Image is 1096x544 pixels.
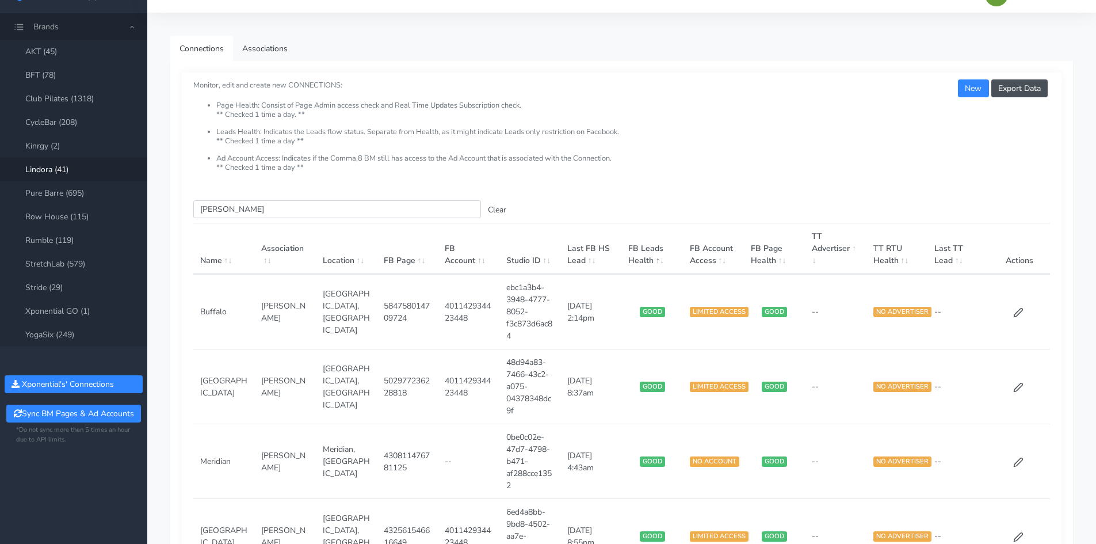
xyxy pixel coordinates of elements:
span: GOOD [640,456,665,467]
td: [DATE] 8:37am [560,349,621,424]
td: 401142934423448 [438,274,499,349]
span: Brands [33,21,59,32]
td: 502977236228818 [377,349,438,424]
th: Studio ID [499,223,560,275]
span: GOOD [762,382,787,392]
td: -- [438,424,499,499]
th: FB Account [438,223,499,275]
span: LIMITED ACCESS [690,382,749,392]
li: Leads Health: Indicates the Leads flow status. Separate from Health, as it might indicate Leads o... [216,128,1050,154]
td: [PERSON_NAME] [254,424,315,499]
td: 48d94a83-7466-43c2-a075-04378348dc9f [499,349,560,424]
span: LIMITED ACCESS [690,531,749,542]
span: GOOD [762,531,787,542]
th: Actions [988,223,1050,275]
td: Meridian [193,424,254,499]
td: Buffalo [193,274,254,349]
span: LIMITED ACCESS [690,307,749,317]
span: GOOD [762,456,787,467]
a: Associations [233,36,297,62]
span: NO ACCOUNT [690,456,739,467]
th: FB Account Access [683,223,744,275]
li: Ad Account Access: Indicates if the Comma,8 BM still has access to the Ad Account that is associa... [216,154,1050,172]
th: Association [254,223,315,275]
td: 584758014709724 [377,274,438,349]
td: Meridian,[GEOGRAPHIC_DATA] [316,424,377,499]
th: TT RTU Health [866,223,927,275]
td: [PERSON_NAME] [254,349,315,424]
span: GOOD [762,307,787,317]
th: FB Page Health [744,223,805,275]
td: -- [927,274,988,349]
span: NO ADVERTISER [873,456,931,467]
td: 401142934423448 [438,349,499,424]
th: FB Page [377,223,438,275]
span: NO ADVERTISER [873,531,931,542]
td: -- [805,349,866,424]
td: -- [805,424,866,499]
th: Name [193,223,254,275]
span: GOOD [640,307,665,317]
td: 0be0c02e-47d7-4798-b471-af288cce1352 [499,424,560,499]
th: Last TT Lead [927,223,988,275]
span: GOOD [640,531,665,542]
input: enter text you want to search [193,200,481,218]
td: [DATE] 2:14pm [560,274,621,349]
button: New [958,79,988,97]
th: Last FB HS Lead [560,223,621,275]
button: Sync BM Pages & Ad Accounts [6,405,140,423]
button: Clear [481,201,513,219]
th: Location [316,223,377,275]
th: TT Advertiser [805,223,866,275]
td: [DATE] 4:43am [560,424,621,499]
td: -- [805,274,866,349]
td: [GEOGRAPHIC_DATA] [193,349,254,424]
td: [GEOGRAPHIC_DATA],[GEOGRAPHIC_DATA] [316,349,377,424]
td: -- [927,349,988,424]
button: Export Data [991,79,1048,97]
th: FB Leads Health [621,223,682,275]
button: Xponential's' Connections [5,375,143,393]
span: GOOD [640,382,665,392]
small: *Do not sync more then 5 times an hour due to API limits. [16,425,131,445]
td: [GEOGRAPHIC_DATA],[GEOGRAPHIC_DATA] [316,274,377,349]
td: 430811476781125 [377,424,438,499]
span: NO ADVERTISER [873,307,931,317]
td: ebc1a3b4-3948-4777-8052-f3c873d6ac84 [499,274,560,349]
td: [PERSON_NAME] [254,274,315,349]
span: NO ADVERTISER [873,382,931,392]
td: -- [927,424,988,499]
small: Monitor, edit and create new CONNECTIONS: [193,71,1050,172]
li: Page Health: Consist of Page Admin access check and Real Time Updates Subscription check. ** Chec... [216,101,1050,128]
a: Connections [170,36,233,62]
